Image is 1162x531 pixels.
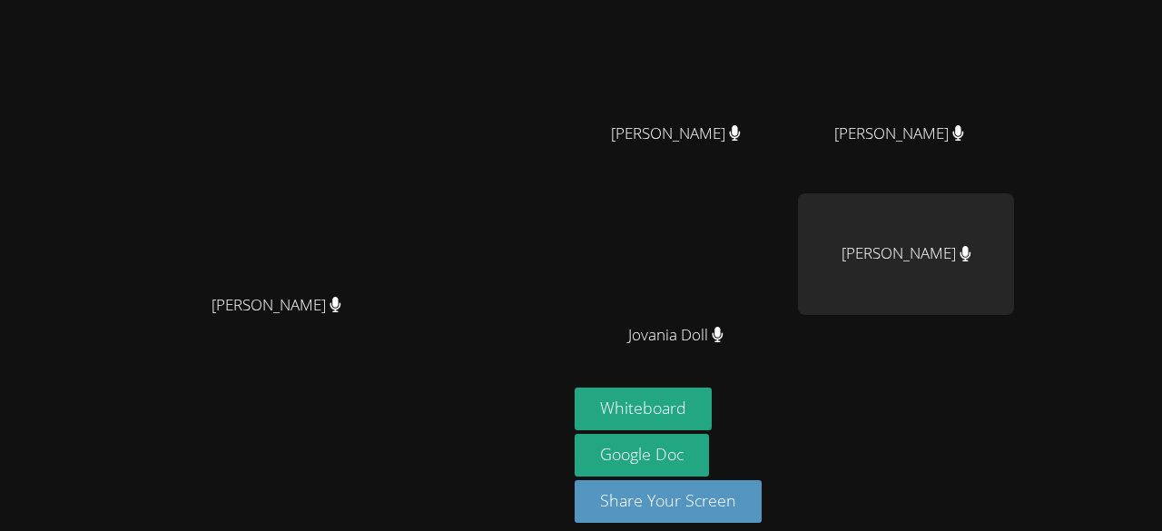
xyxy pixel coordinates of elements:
[575,434,709,477] a: Google Doc
[798,193,1014,315] div: [PERSON_NAME]
[575,480,762,523] button: Share Your Screen
[834,121,964,147] span: [PERSON_NAME]
[575,388,712,430] button: Whiteboard
[212,292,341,319] span: [PERSON_NAME]
[628,322,724,349] span: Jovania Doll
[611,121,741,147] span: [PERSON_NAME]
